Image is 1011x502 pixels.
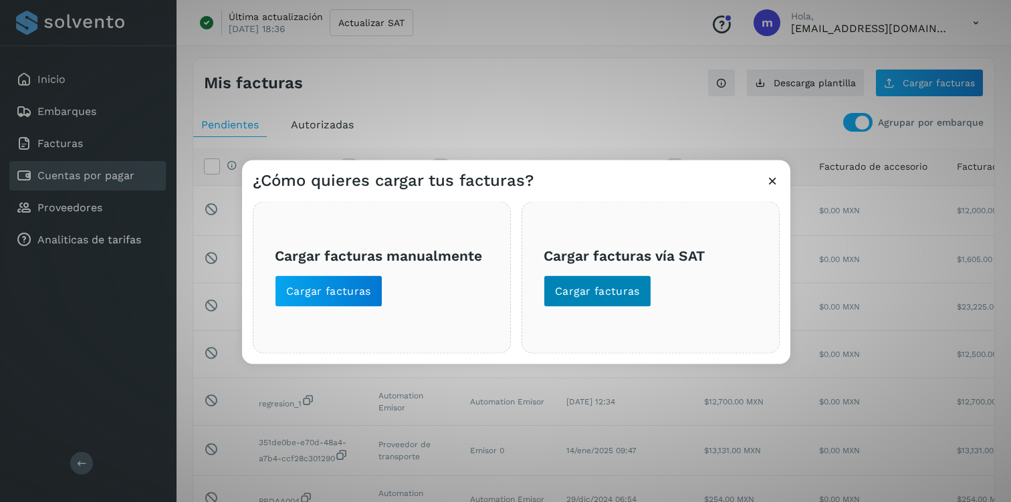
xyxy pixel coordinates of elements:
span: Cargar facturas [286,283,371,298]
button: Cargar facturas [544,275,651,307]
h3: Cargar facturas vía SAT [544,247,758,264]
h3: Cargar facturas manualmente [275,247,489,264]
h3: ¿Cómo quieres cargar tus facturas? [253,170,534,190]
button: Cargar facturas [275,275,382,307]
span: Cargar facturas [555,283,640,298]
